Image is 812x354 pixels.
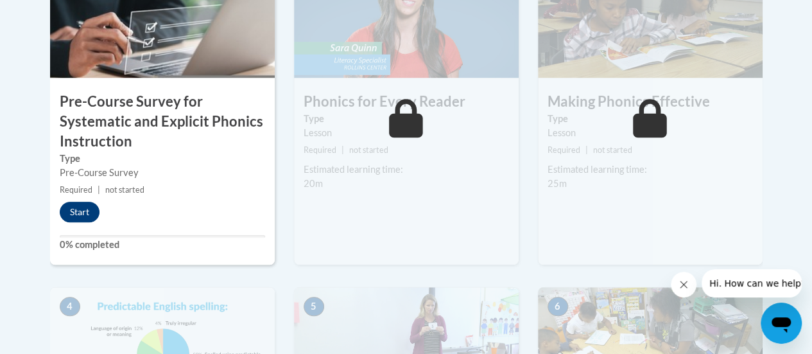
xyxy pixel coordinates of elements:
iframe: Message from company [702,269,802,297]
span: Required [60,185,92,195]
button: Start [60,202,99,222]
span: 5 [304,297,324,316]
label: Type [304,112,509,126]
span: 20m [304,178,323,189]
div: Lesson [548,126,753,140]
div: Pre-Course Survey [60,166,265,180]
div: Estimated learning time: [304,163,509,177]
span: not started [349,145,388,155]
iframe: Button to launch messaging window [761,303,802,344]
label: Type [60,152,265,166]
span: 6 [548,297,568,316]
div: Estimated learning time: [548,163,753,177]
span: 4 [60,297,80,316]
h3: Pre-Course Survey for Systematic and Explicit Phonics Instruction [50,92,275,151]
label: 0% completed [60,238,265,252]
span: Hi. How can we help? [8,9,104,19]
label: Type [548,112,753,126]
span: Required [304,145,336,155]
span: | [98,185,100,195]
span: not started [105,185,144,195]
h3: Making Phonics Effective [538,92,763,112]
span: Required [548,145,580,155]
span: | [585,145,588,155]
span: 25m [548,178,567,189]
iframe: Close message [671,272,696,297]
h3: Phonics for Every Reader [294,92,519,112]
div: Lesson [304,126,509,140]
span: not started [593,145,632,155]
span: | [341,145,344,155]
